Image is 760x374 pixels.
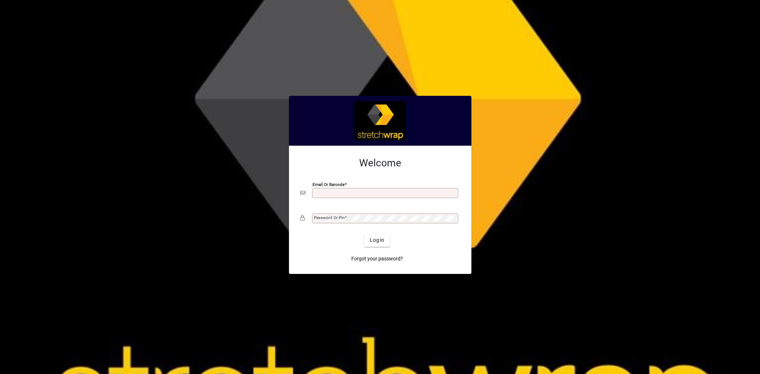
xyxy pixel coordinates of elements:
[370,237,384,244] span: Login
[312,182,345,187] mat-label: Email or Barcode
[348,253,406,265] a: Forgot your password?
[364,234,390,247] button: Login
[300,157,460,169] h2: Welcome
[314,215,345,220] mat-label: Password or Pin
[351,255,403,263] span: Forgot your password?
